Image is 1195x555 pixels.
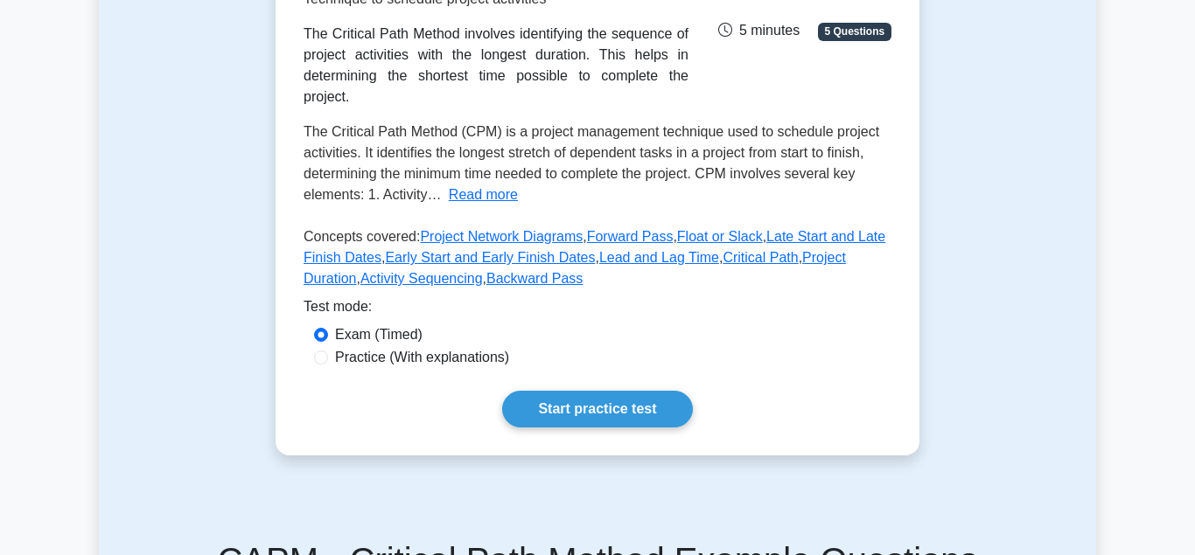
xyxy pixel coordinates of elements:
[818,23,891,40] span: 5 Questions
[304,226,891,296] p: Concepts covered: , , , , , , , , ,
[304,250,846,286] a: Project Duration
[723,250,798,265] a: Critical Path
[449,184,518,205] button: Read more
[335,347,509,368] label: Practice (With explanations)
[304,124,879,202] span: The Critical Path Method (CPM) is a project management technique used to schedule project activit...
[599,250,719,265] a: Lead and Lag Time
[718,23,800,38] span: 5 minutes
[587,229,674,244] a: Forward Pass
[502,391,692,427] a: Start practice test
[677,229,763,244] a: Float or Slack
[304,24,688,108] div: The Critical Path Method involves identifying the sequence of project activities with the longest...
[385,250,595,265] a: Early Start and Early Finish Dates
[420,229,583,244] a: Project Network Diagrams
[486,271,583,286] a: Backward Pass
[360,271,483,286] a: Activity Sequencing
[304,296,891,324] div: Test mode:
[335,324,423,345] label: Exam (Timed)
